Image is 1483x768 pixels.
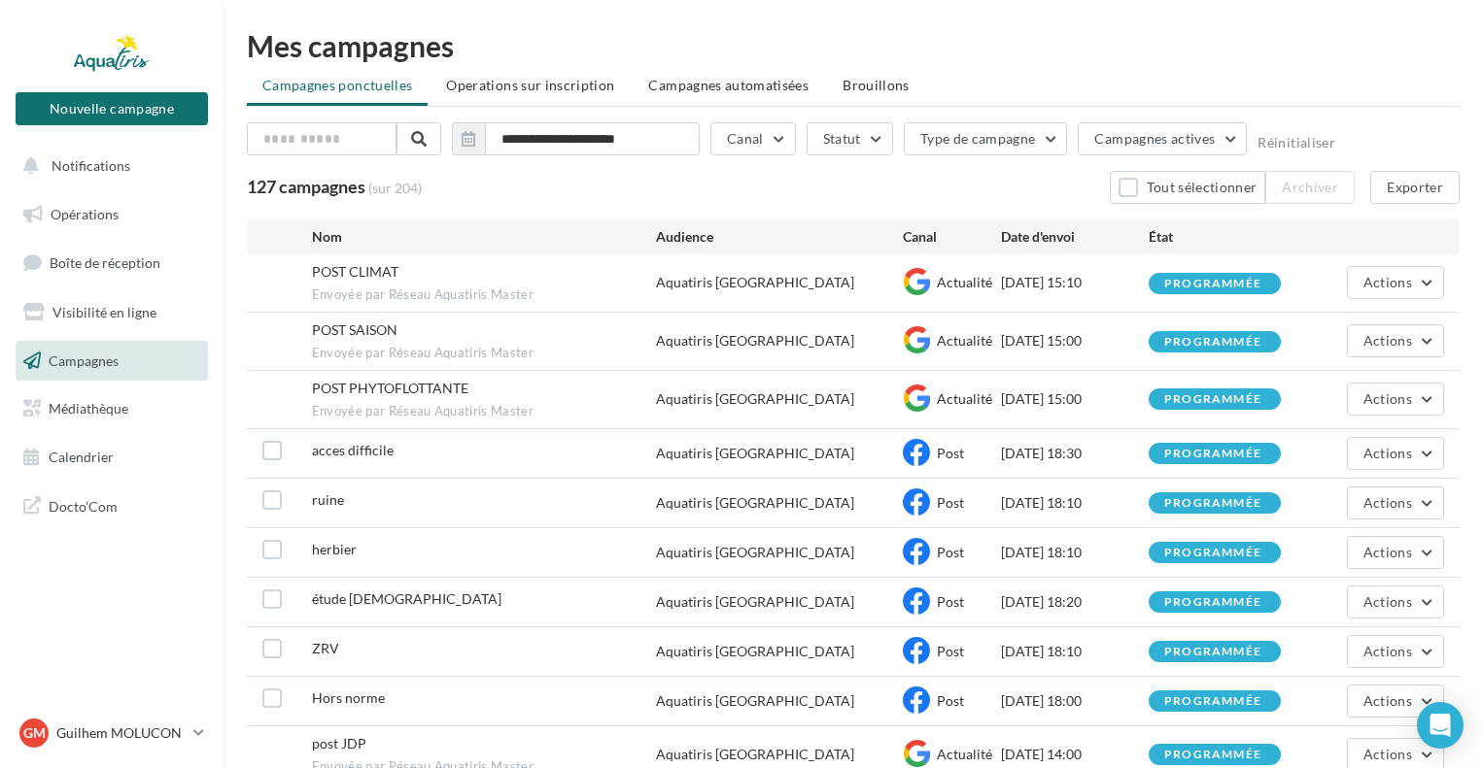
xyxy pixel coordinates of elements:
p: Guilhem MOLUCON [56,723,186,743]
div: Aquatiris [GEOGRAPHIC_DATA] [656,642,854,661]
div: [DATE] 14:00 [1001,745,1149,764]
button: Exporter [1370,171,1460,204]
a: Visibilité en ligne [12,292,212,333]
div: Aquatiris [GEOGRAPHIC_DATA] [656,745,854,764]
span: GM [23,723,46,743]
button: Tout sélectionner [1110,171,1265,204]
span: Post [937,494,964,511]
span: ruine [312,491,344,508]
div: Canal [903,227,1001,247]
span: Actions [1363,643,1412,659]
span: Actions [1363,746,1412,762]
div: Aquatiris [GEOGRAPHIC_DATA] [656,273,854,292]
button: Actions [1347,585,1444,618]
span: Actualité [937,390,992,407]
span: Post [937,445,964,461]
span: Actions [1363,274,1412,290]
span: Actualité [937,274,992,290]
a: Campagnes [12,341,212,382]
span: Hors norme [312,689,385,706]
span: Calendrier [49,449,114,465]
button: Actions [1347,266,1444,299]
span: Actions [1363,593,1412,610]
span: POST PHYTOFLOTTANTE [312,380,468,396]
div: [DATE] 15:00 [1001,389,1149,409]
div: programmée [1164,547,1261,559]
button: Actions [1347,437,1444,470]
span: Envoyée par Réseau Aquatiris Master [312,345,657,362]
a: Docto'Com [12,485,212,526]
div: programmée [1164,448,1261,460]
span: Actualité [937,746,992,762]
a: Médiathèque [12,388,212,429]
div: Aquatiris [GEOGRAPHIC_DATA] [656,331,854,351]
span: (sur 204) [368,179,422,198]
span: Actions [1363,332,1412,349]
a: GM Guilhem MOLUCON [16,715,208,751]
div: [DATE] 15:10 [1001,273,1149,292]
span: Visibilité en ligne [52,304,156,320]
button: Actions [1347,486,1444,519]
div: Nom [312,227,657,247]
div: Aquatiris [GEOGRAPHIC_DATA] [656,691,854,711]
div: programmée [1164,336,1261,349]
div: Mes campagnes [247,31,1460,60]
div: [DATE] 18:20 [1001,592,1149,612]
span: ZRV [312,640,339,656]
div: [DATE] 18:30 [1001,444,1149,463]
span: Campagnes actives [1094,130,1215,147]
span: Operations sur inscription [446,77,614,93]
button: Type de campagne [904,122,1068,155]
button: Statut [807,122,893,155]
div: [DATE] 18:00 [1001,691,1149,711]
div: programmée [1164,695,1261,708]
button: Actions [1347,324,1444,357]
div: Aquatiris [GEOGRAPHIC_DATA] [656,444,854,463]
span: Envoyée par Réseau Aquatiris Master [312,286,657,304]
span: Médiathèque [49,400,128,417]
button: Canal [710,122,796,155]
div: Open Intercom Messenger [1417,702,1464,749]
span: Actions [1363,390,1412,407]
a: Boîte de réception [12,242,212,284]
span: Envoyée par Réseau Aquatiris Master [312,403,657,420]
div: Aquatiris [GEOGRAPHIC_DATA] [656,543,854,562]
div: programmée [1164,596,1261,609]
span: Actions [1363,445,1412,461]
div: Aquatiris [GEOGRAPHIC_DATA] [656,592,854,612]
div: Audience [656,227,902,247]
span: Brouillons [843,77,910,93]
button: Campagnes actives [1078,122,1247,155]
span: post JDP [312,735,366,751]
div: Aquatiris [GEOGRAPHIC_DATA] [656,389,854,409]
button: Réinitialiser [1258,135,1335,150]
div: [DATE] 18:10 [1001,493,1149,513]
span: Notifications [52,157,130,174]
div: Date d'envoi [1001,227,1149,247]
span: Post [937,643,964,659]
button: Nouvelle campagne [16,92,208,125]
button: Actions [1347,685,1444,718]
span: Campagnes automatisées [648,77,809,93]
span: Opérations [51,206,119,222]
span: Boîte de réception [50,254,160,271]
div: programmée [1164,393,1261,406]
span: acces difficile [312,442,394,458]
div: [DATE] 15:00 [1001,331,1149,351]
button: Notifications [12,146,204,186]
div: [DATE] 18:10 [1001,642,1149,661]
span: Post [937,692,964,709]
button: Actions [1347,536,1444,569]
span: Post [937,544,964,560]
span: POST SAISON [312,321,397,338]
a: Opérations [12,194,212,235]
div: programmée [1164,497,1261,510]
span: Docto'Com [49,493,118,518]
span: Post [937,593,964,610]
button: Actions [1347,635,1444,668]
span: herbier [312,541,357,557]
div: Aquatiris [GEOGRAPHIC_DATA] [656,493,854,513]
span: Actualité [937,332,992,349]
span: étude zen [312,590,501,607]
button: Actions [1347,383,1444,416]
